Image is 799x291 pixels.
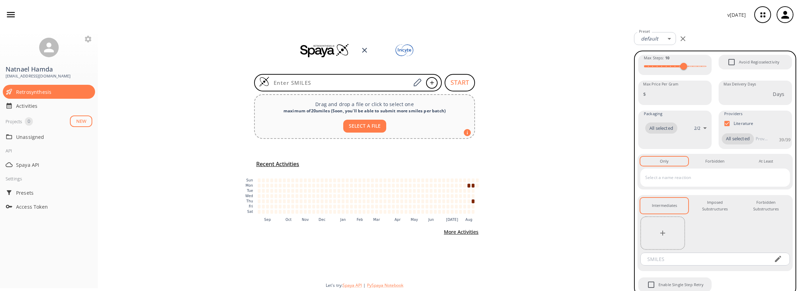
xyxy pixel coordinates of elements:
[247,210,253,214] text: Sat
[264,218,473,222] g: x-axis tick label
[779,137,791,143] p: 39 / 39
[722,135,754,142] span: All selected
[645,125,677,132] span: All selected
[705,158,725,164] div: Forbidden
[727,11,746,18] p: v [DATE]
[260,108,469,114] div: maximum of 20 smiles ( Soon, you'll be able to submit more smiles per batch )
[3,200,95,214] div: Access Token
[724,82,756,87] label: Max Delivery Days
[411,218,418,222] text: May
[373,218,380,222] text: Mar
[640,157,688,166] button: Only
[691,198,739,214] button: Imposed Substructures
[260,100,469,108] p: Drag and drop a file or click to select one
[319,218,326,222] text: Dec
[367,282,403,288] button: PySpaya Notebook
[246,178,253,182] text: Sun
[724,55,739,69] span: Avoid Regioselectivity
[724,111,742,117] span: Providers
[16,161,92,169] span: Spaya API
[380,43,429,58] img: Team logo
[395,218,401,222] text: Apr
[643,90,646,98] p: $
[6,73,92,79] span: [EMAIL_ADDRESS][DOMAIN_NAME]
[3,158,95,172] div: Spaya API
[16,189,92,196] span: Presets
[245,194,253,198] text: Wed
[286,218,292,222] text: Oct
[643,172,776,183] input: Select a name reaction
[658,282,704,288] span: Enable Single Step Retry
[6,66,92,73] h3: Natnael Hamda
[25,118,33,125] span: 0
[691,157,739,166] button: Forbidden
[739,59,779,65] span: Avoid Regioselectivity
[245,184,253,187] text: Mon
[742,157,790,166] button: At Least
[16,203,92,210] span: Access Token
[343,282,362,288] button: Spaya API
[742,198,790,214] button: Forbidden Substructures
[644,55,669,61] span: Max Steps :
[16,102,92,110] span: Activities
[641,35,658,42] em: default
[326,282,628,288] div: Let's try:
[300,43,349,57] img: Spaya logo
[302,218,309,222] text: Nov
[665,55,669,60] strong: 10
[734,120,754,126] p: Literature
[428,218,434,222] text: Jun
[269,79,411,86] input: Enter SMILES
[246,199,253,203] text: Thu
[748,199,784,212] div: Forbidden Substructures
[441,226,481,239] button: More Activities
[357,218,363,222] text: Feb
[16,133,92,141] span: Unassigned
[246,189,253,193] text: Tue
[640,198,688,214] button: Intermediates
[643,82,678,87] label: Max Price Per Gram
[652,202,677,209] div: Intermediates
[639,29,650,34] label: Preset
[3,130,95,144] div: Unassigned
[644,111,662,117] span: Packaging
[256,161,299,168] h5: Recent Activities
[3,99,95,113] div: Activities
[362,282,367,288] span: |
[466,218,473,222] text: Aug
[259,76,269,87] img: Logo Spaya
[773,90,784,98] p: Days
[759,158,773,164] div: At Least
[245,178,253,214] g: y-axis tick label
[660,158,669,164] div: Only
[264,218,271,222] text: Sep
[694,125,700,131] p: 2 / 2
[16,88,92,96] span: Retrosynthesis
[249,204,253,208] text: Fri
[697,199,733,212] div: Imposed Substructures
[445,74,475,91] button: START
[6,117,22,126] div: Projects
[3,186,95,200] div: Presets
[3,85,95,99] div: Retrosynthesis
[258,178,479,214] g: cell
[70,115,92,127] button: NEW
[642,253,768,266] input: SMILES
[253,158,302,170] button: Recent Activities
[446,218,458,222] text: [DATE]
[340,218,346,222] text: Jan
[343,120,386,133] button: SELECT A FILE
[754,133,769,144] input: Provider name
